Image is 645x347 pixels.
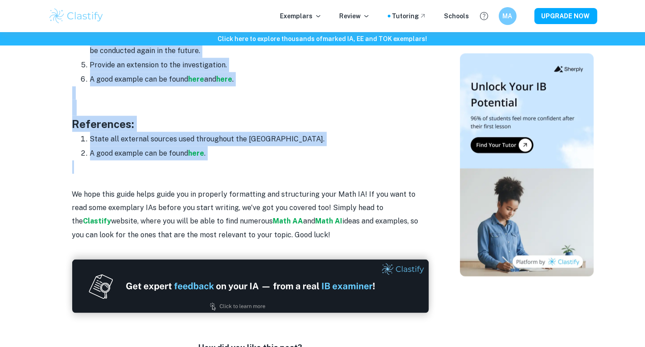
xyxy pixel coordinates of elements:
a: here [217,75,233,83]
a: Tutoring [392,11,427,21]
button: UPGRADE NOW [534,8,597,24]
h3: References: [72,116,429,132]
li: A good example can be found and . [90,72,429,87]
button: Help and Feedback [477,8,492,24]
h6: MA [502,11,513,21]
h6: Click here to explore thousands of marked IA, EE and TOK exemplars ! [2,34,643,44]
li: State all external sources used throughout the [GEOGRAPHIC_DATA]. [90,132,429,146]
img: Ad [72,260,429,313]
a: Schools [444,11,469,21]
img: Clastify logo [48,7,105,25]
a: Math AI [316,217,343,225]
a: here [189,75,205,83]
p: Exemplars [280,11,322,21]
a: Clastify [83,217,111,225]
p: We hope this guide helps guide you in properly formatting and structuring your Math IA! If you wa... [72,188,429,242]
img: Thumbnail [460,54,594,277]
li: A good example can be found . [90,146,429,161]
button: MA [499,7,517,25]
a: here [189,149,205,157]
a: Math AA [273,217,304,225]
p: Review [340,11,370,21]
li: Provide an extension to the investigation. [90,58,429,72]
